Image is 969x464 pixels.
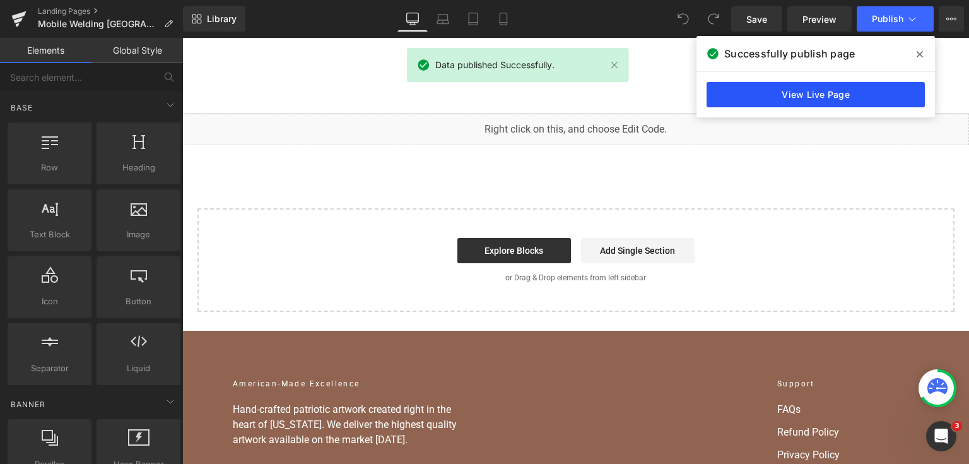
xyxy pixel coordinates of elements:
[100,228,177,241] span: Image
[275,200,389,225] a: Explore Blocks
[872,14,903,24] span: Publish
[802,13,837,26] span: Preview
[50,364,290,410] p: Hand-crafted patriotic artwork created right in the heart of [US_STATE]. We deliver the highest q...
[207,13,237,25] span: Library
[11,161,88,174] span: Row
[11,228,88,241] span: Text Block
[35,235,752,244] p: or Drag & Drop elements from left sidebar
[595,364,736,379] a: FAQs
[701,6,726,32] button: Redo
[91,38,183,63] a: Global Style
[38,6,183,16] a: Landing Pages
[183,6,245,32] a: New Library
[397,6,428,32] a: Desktop
[488,6,519,32] a: Mobile
[857,6,934,32] button: Publish
[50,340,290,352] h2: American-Made Excellence
[707,82,925,107] a: View Live Page
[458,6,488,32] a: Tablet
[9,398,47,410] span: Banner
[746,13,767,26] span: Save
[595,410,736,425] a: Privacy Policy
[671,6,696,32] button: Undo
[100,362,177,375] span: Liquid
[38,19,159,29] span: Mobile Welding [GEOGRAPHIC_DATA]
[926,421,956,451] iframe: Intercom live chat
[11,362,88,375] span: Separator
[399,200,512,225] a: Add Single Section
[435,58,555,72] span: Data published Successfully.
[100,161,177,174] span: Heading
[100,295,177,308] span: Button
[9,102,34,114] span: Base
[11,295,88,308] span: Icon
[595,387,736,402] a: Refund Policy
[787,6,852,32] a: Preview
[952,421,962,431] span: 3
[428,6,458,32] a: Laptop
[724,46,855,61] span: Successfully publish page
[939,6,964,32] button: More
[595,340,736,352] h2: Support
